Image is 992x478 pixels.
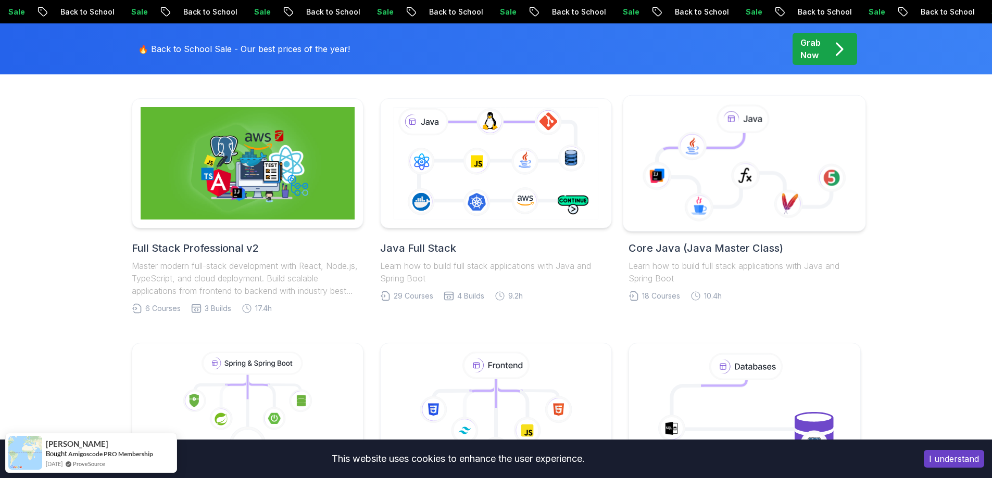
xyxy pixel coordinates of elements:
[534,7,605,17] p: Back to School
[8,447,908,470] div: This website uses cookies to enhance the user experience.
[132,241,363,255] h2: Full Stack Professional v2
[141,107,355,219] img: Full Stack Professional v2
[46,459,62,468] span: [DATE]
[727,7,761,17] p: Sale
[457,291,484,301] span: 4 Builds
[780,7,850,17] p: Back to School
[359,7,392,17] p: Sale
[657,7,727,17] p: Back to School
[902,7,973,17] p: Back to School
[46,440,108,448] span: [PERSON_NAME]
[113,7,146,17] p: Sale
[704,291,722,301] span: 10.4h
[68,450,153,458] a: Amigoscode PRO Membership
[642,291,680,301] span: 18 Courses
[629,241,860,255] h2: Core Java (Java Master Class)
[380,241,612,255] h2: Java Full Stack
[8,436,42,470] img: provesource social proof notification image
[255,303,272,314] span: 17.4h
[138,43,350,55] p: 🔥 Back to School Sale - Our best prices of the year!
[800,36,821,61] p: Grab Now
[205,303,231,314] span: 3 Builds
[411,7,482,17] p: Back to School
[605,7,638,17] p: Sale
[629,98,860,301] a: Core Java (Java Master Class)Learn how to build full stack applications with Java and Spring Boot...
[165,7,236,17] p: Back to School
[850,7,884,17] p: Sale
[132,98,363,314] a: Full Stack Professional v2Full Stack Professional v2Master modern full-stack development with Rea...
[145,303,181,314] span: 6 Courses
[132,260,363,297] p: Master modern full-stack development with React, Node.js, TypeScript, and cloud deployment. Build...
[288,7,359,17] p: Back to School
[73,459,105,468] a: ProveSource
[924,450,984,468] button: Accept cookies
[482,7,515,17] p: Sale
[380,98,612,301] a: Java Full StackLearn how to build full stack applications with Java and Spring Boot29 Courses4 Bu...
[508,291,523,301] span: 9.2h
[380,260,612,285] p: Learn how to build full stack applications with Java and Spring Boot
[46,449,67,458] span: Bought
[629,260,860,285] p: Learn how to build full stack applications with Java and Spring Boot
[236,7,269,17] p: Sale
[42,7,113,17] p: Back to School
[394,291,433,301] span: 29 Courses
